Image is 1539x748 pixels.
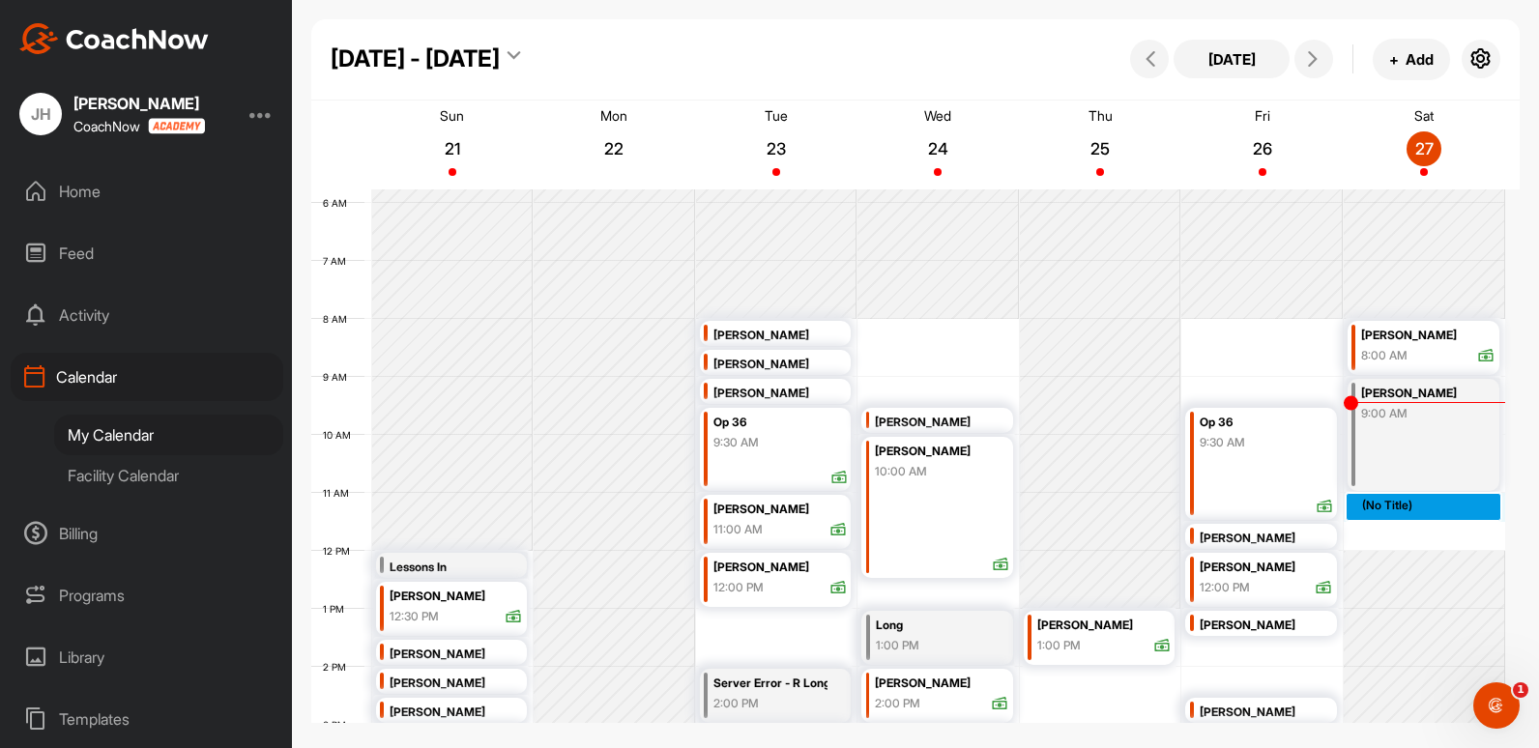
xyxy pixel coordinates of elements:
[311,719,365,731] div: 3 PM
[1245,139,1280,158] p: 26
[1200,702,1333,724] div: [PERSON_NAME]
[1473,682,1520,729] iframe: Intercom live chat
[534,101,696,189] a: September 22, 2025
[765,107,788,124] p: Tue
[1200,528,1333,550] div: [PERSON_NAME]
[11,167,283,216] div: Home
[713,354,847,376] div: [PERSON_NAME]
[1343,101,1505,189] a: September 27, 2025
[54,415,283,455] div: My Calendar
[713,499,847,521] div: [PERSON_NAME]
[713,695,828,712] div: 2:00 PM
[311,197,366,209] div: 6 AM
[311,313,366,325] div: 8 AM
[1362,497,1499,514] div: (No Title)
[1181,101,1344,189] a: September 26, 2025
[11,509,283,558] div: Billing
[875,412,1008,434] div: [PERSON_NAME]
[695,101,857,189] a: September 23, 2025
[1513,682,1528,698] span: 1
[600,107,627,124] p: Mon
[435,139,470,158] p: 21
[713,412,847,434] div: Op 36
[1089,107,1113,124] p: Thu
[19,93,62,135] div: JH
[390,702,523,724] div: [PERSON_NAME]
[311,255,365,267] div: 7 AM
[920,139,955,158] p: 24
[371,101,534,189] a: September 21, 2025
[390,557,504,579] div: Lessons In
[875,463,927,480] div: 10:00 AM
[1200,557,1333,579] div: [PERSON_NAME]
[1361,325,1495,347] div: [PERSON_NAME]
[390,673,523,695] div: [PERSON_NAME]
[1037,615,1171,637] div: [PERSON_NAME]
[713,325,847,347] div: [PERSON_NAME]
[1361,383,1475,405] div: [PERSON_NAME]
[73,96,205,111] div: [PERSON_NAME]
[11,571,283,619] div: Programs
[311,371,366,383] div: 9 AM
[19,23,209,54] img: CoachNow
[875,441,1008,463] div: [PERSON_NAME]
[875,695,920,712] div: 2:00 PM
[924,107,951,124] p: Wed
[1174,40,1290,78] button: [DATE]
[311,429,370,441] div: 10 AM
[1407,139,1441,158] p: 27
[1037,637,1081,654] div: 1:00 PM
[1373,39,1450,80] button: +Add
[11,695,283,743] div: Templates
[11,291,283,339] div: Activity
[390,608,439,625] div: 12:30 PM
[1389,49,1399,70] span: +
[311,487,368,499] div: 11 AM
[331,42,500,76] div: [DATE] - [DATE]
[73,118,205,134] div: CoachNow
[311,603,363,615] div: 1 PM
[1361,347,1408,364] div: 8:00 AM
[1361,405,1475,422] div: 9:00 AM
[1083,139,1118,158] p: 25
[11,633,283,681] div: Library
[713,579,764,596] div: 12:00 PM
[311,545,369,557] div: 12 PM
[390,644,523,666] div: [PERSON_NAME]
[876,615,990,637] div: Long
[713,383,847,405] div: [PERSON_NAME]
[440,107,464,124] p: Sun
[1019,101,1181,189] a: September 25, 2025
[596,139,631,158] p: 22
[713,673,828,695] div: Server Error - R Long
[11,353,283,401] div: Calendar
[1255,107,1270,124] p: Fri
[1200,434,1245,451] div: 9:30 AM
[759,139,794,158] p: 23
[311,661,365,673] div: 2 PM
[1200,615,1333,637] div: [PERSON_NAME]
[876,637,990,654] div: 1:00 PM
[713,557,847,579] div: [PERSON_NAME]
[1414,107,1434,124] p: Sat
[11,229,283,277] div: Feed
[148,118,205,134] img: CoachNow acadmey
[713,434,759,451] div: 9:30 AM
[54,455,283,496] div: Facility Calendar
[875,673,1008,695] div: [PERSON_NAME]
[390,586,523,608] div: [PERSON_NAME]
[1200,579,1250,596] div: 12:00 PM
[857,101,1020,189] a: September 24, 2025
[1200,412,1333,434] div: Op 36
[713,521,763,538] div: 11:00 AM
